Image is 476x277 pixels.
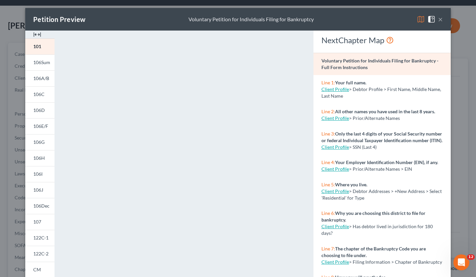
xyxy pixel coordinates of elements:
div: NextChapter Map [321,35,443,46]
a: 107 [25,214,55,230]
span: CM [33,267,41,272]
a: 106C [25,86,55,102]
span: Line 6: [321,210,335,216]
div: Send us a messageWe typically reply in a few hours [7,78,126,103]
span: > Prior/Alternate Names [349,115,400,121]
span: 106C [33,91,45,97]
button: Help [89,207,133,234]
img: Profile image for Lindsey [78,11,91,24]
img: logo [13,15,52,21]
span: Home [15,224,30,229]
div: Statement of Financial Affairs - Payments Made in the Last 90 days [10,138,123,157]
img: help-close-5ba153eb36485ed6c1ea00a893f15db1cb9b99d6cae46e1a8edb6c62d00a1a76.svg [427,15,435,23]
a: 106E/F [25,118,55,134]
strong: All other names you have used in the last 8 years. [335,109,435,114]
a: 106D [25,102,55,118]
div: Statement of Financial Affairs - Promise to Help Pay Creditors [10,169,123,189]
strong: Where you live. [335,182,367,187]
a: Client Profile [321,188,349,194]
a: Client Profile [321,166,349,172]
div: Statement of Financial Affairs - Promise to Help Pay Creditors [14,172,111,186]
p: Hi there! [13,47,120,58]
strong: Your Employer Identification Number (EIN), if any. [335,159,438,165]
div: Statement of Financial Affairs - Payments Made in the Last 90 days [14,140,111,154]
a: Client Profile [321,86,349,92]
button: × [438,15,443,23]
span: > SSN (Last 4) [349,144,377,150]
span: 107 [33,219,41,225]
span: > Debtor Addresses > +New Address > Select 'Residential' for Type [321,188,442,201]
span: 122C-2 [33,251,49,256]
strong: The chapter of the Bankruptcy Code you are choosing to file under. [321,246,426,258]
div: Attorney's Disclosure of Compensation [10,126,123,138]
span: Line 2: [321,109,335,114]
span: 106G [33,139,45,145]
strong: Why you are choosing this district to file for bankruptcy. [321,210,425,223]
span: Messages [55,224,78,229]
span: Help [105,224,116,229]
span: 106Dec [33,203,50,209]
div: Attorney's Disclosure of Compensation [14,128,111,135]
a: 106Sum [25,54,55,70]
div: Close [114,11,126,23]
span: 106E/F [33,123,48,129]
a: 122C-1 [25,230,55,246]
strong: Voluntary Petition for Individuals Filing for Bankruptcy - Full Form Instructions [321,58,438,70]
a: 106Dec [25,198,55,214]
strong: Your full name. [335,80,366,85]
img: expand-e0f6d898513216a626fdd78e52531dac95497ffd26381d4c15ee2fc46db09dca.svg [33,31,41,39]
a: 122C-2 [25,246,55,262]
div: Voluntary Petition for Individuals Filing for Bankruptcy [188,16,314,23]
img: Profile image for Emma [90,11,104,24]
div: Amendments [14,160,111,167]
span: 106J [33,187,43,193]
a: 106J [25,182,55,198]
img: Profile image for James [65,11,78,24]
span: 106H [33,155,45,161]
div: Send us a message [14,84,111,91]
button: Search for help [10,110,123,123]
div: Amendments [10,157,123,169]
a: 106H [25,150,55,166]
a: Client Profile [321,144,349,150]
img: map-eea8200ae884c6f1103ae1953ef3d486a96c86aabb227e865a55264e3737af1f.svg [417,15,425,23]
span: > Prior/Alternate Names > EIN [349,166,412,172]
span: Line 7: [321,246,335,251]
span: 12 [467,254,475,260]
iframe: Intercom live chat [453,254,469,270]
div: Petition Preview [33,15,85,24]
span: 106D [33,107,45,113]
span: Line 5: [321,182,335,187]
span: > Debtor Profile > First Name, Middle Name, Last Name [321,86,441,99]
span: > Has debtor lived in jurisdiction for 180 days? [321,224,433,236]
span: Line 1: [321,80,335,85]
a: 106I [25,166,55,182]
div: We typically reply in a few hours [14,91,111,98]
span: > Filing Information > Chapter of Bankruptcy [349,259,442,265]
span: Line 4: [321,159,335,165]
a: Client Profile [321,224,349,229]
span: 106I [33,171,43,177]
span: 101 [33,44,41,49]
a: 101 [25,39,55,54]
a: Client Profile [321,259,349,265]
strong: Only the last 4 digits of your Social Security number or federal Individual Taxpayer Identificati... [321,131,442,143]
span: 106A/B [33,75,49,81]
p: How can we help? [13,58,120,70]
a: 106A/B [25,70,55,86]
span: 106Sum [33,59,50,65]
span: Line 3: [321,131,335,137]
span: 122C-1 [33,235,49,240]
button: Messages [44,207,88,234]
a: 106G [25,134,55,150]
a: Client Profile [321,115,349,121]
span: Search for help [14,113,54,120]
